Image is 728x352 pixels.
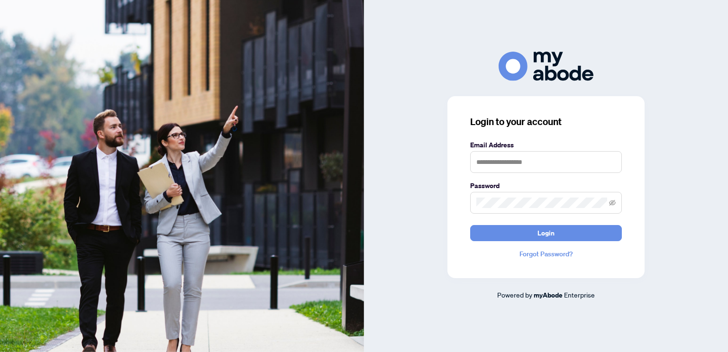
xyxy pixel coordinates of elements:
label: Password [470,181,622,191]
button: Login [470,225,622,241]
label: Email Address [470,140,622,150]
span: Login [537,226,555,241]
a: Forgot Password? [470,249,622,259]
h3: Login to your account [470,115,622,128]
span: Enterprise [564,290,595,299]
span: eye-invisible [609,199,616,206]
img: ma-logo [499,52,593,81]
a: myAbode [534,290,563,300]
span: Powered by [497,290,532,299]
